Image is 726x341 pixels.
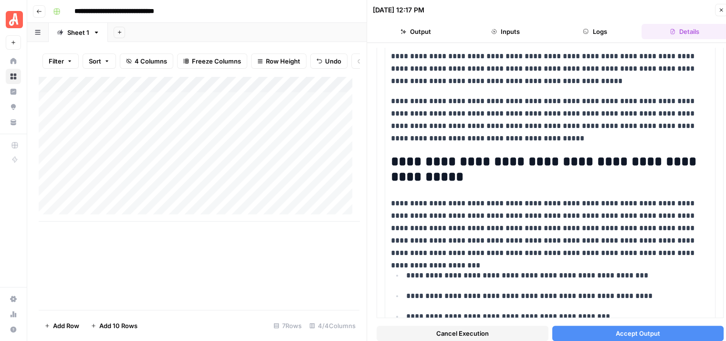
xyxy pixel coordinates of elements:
[266,56,300,66] span: Row Height
[135,56,167,66] span: 4 Columns
[6,307,21,322] a: Usage
[552,24,638,39] button: Logs
[6,99,21,115] a: Opportunities
[616,329,660,338] span: Accept Output
[89,56,101,66] span: Sort
[177,53,247,69] button: Freeze Columns
[49,56,64,66] span: Filter
[6,322,21,337] button: Help + Support
[6,69,21,84] a: Browse
[325,56,341,66] span: Undo
[6,115,21,130] a: Your Data
[6,291,21,307] a: Settings
[192,56,241,66] span: Freeze Columns
[463,24,548,39] button: Inputs
[53,321,79,330] span: Add Row
[6,8,21,32] button: Workspace: Angi
[39,318,85,333] button: Add Row
[270,318,305,333] div: 7 Rows
[85,318,143,333] button: Add 10 Rows
[120,53,173,69] button: 4 Columns
[373,5,424,15] div: [DATE] 12:17 PM
[6,84,21,99] a: Insights
[42,53,79,69] button: Filter
[377,326,548,341] button: Cancel Execution
[49,23,108,42] a: Sheet 1
[6,11,23,28] img: Angi Logo
[305,318,359,333] div: 4/4 Columns
[99,321,137,330] span: Add 10 Rows
[436,329,489,338] span: Cancel Execution
[373,24,459,39] button: Output
[251,53,306,69] button: Row Height
[310,53,347,69] button: Undo
[6,53,21,69] a: Home
[552,326,724,341] button: Accept Output
[83,53,116,69] button: Sort
[67,28,89,37] div: Sheet 1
